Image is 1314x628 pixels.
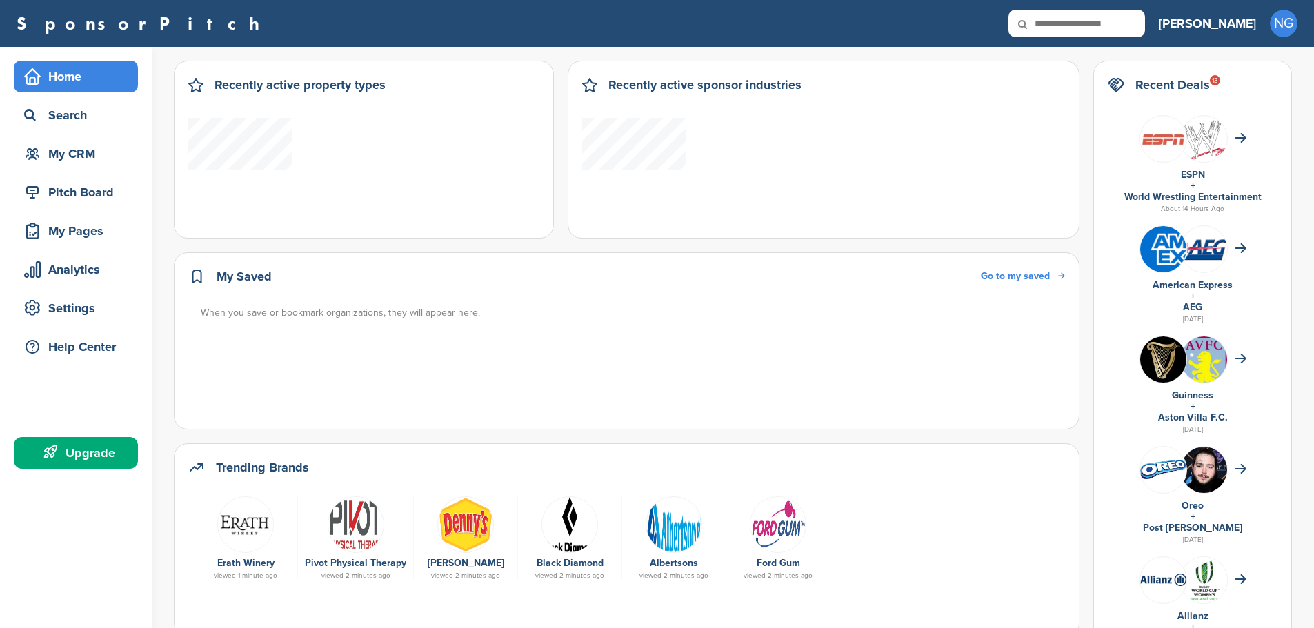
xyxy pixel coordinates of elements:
[1181,557,1227,608] img: Screen shot 2017 07 07 at 4.57.59 pm
[1270,10,1297,37] span: NG
[1135,75,1210,94] h2: Recent Deals
[541,496,598,553] img: Open uri20141112 50798 1to970t
[1191,401,1195,412] a: +
[201,572,290,579] div: viewed 1 minute ago
[537,557,604,569] a: Black Diamond
[215,75,386,94] h2: Recently active property types
[1108,203,1277,215] div: About 14 Hours Ago
[1158,412,1228,423] a: Aston Villa F.C.
[650,557,698,569] a: Albertsons
[21,103,138,128] div: Search
[1183,301,1202,313] a: AEG
[21,219,138,243] div: My Pages
[733,572,823,579] div: viewed 2 minutes ago
[21,296,138,321] div: Settings
[1177,610,1208,622] a: Allianz
[14,176,138,208] a: Pitch Board
[1153,279,1233,291] a: American Express
[17,14,268,32] a: SponsorPitch
[1140,336,1186,383] img: 13524564 10153758406911519 7648398964988343964 n
[608,75,802,94] h2: Recently active sponsor industries
[217,557,275,569] a: Erath Winery
[981,269,1065,284] a: Go to my saved
[1159,14,1256,33] h3: [PERSON_NAME]
[437,496,494,553] img: Open uri20141112 50798 1w2t09s
[217,267,272,286] h2: My Saved
[1108,313,1277,325] div: [DATE]
[305,496,406,551] a: Pivo
[21,180,138,205] div: Pitch Board
[21,141,138,166] div: My CRM
[1181,237,1227,261] img: Open uri20141112 64162 1t4610c?1415809572
[1181,169,1205,181] a: ESPN
[981,270,1050,282] span: Go to my saved
[305,572,406,579] div: viewed 2 minutes ago
[757,557,800,569] a: Ford Gum
[21,64,138,89] div: Home
[216,458,309,477] h2: Trending Brands
[14,61,138,92] a: Home
[646,496,702,553] img: Data
[1140,130,1186,148] img: Screen shot 2016 05 05 at 12.09.31 pm
[1108,534,1277,546] div: [DATE]
[1140,460,1186,479] img: Data
[421,572,510,579] div: viewed 2 minutes ago
[1210,75,1220,85] div: 13
[217,496,274,553] img: Erath
[14,99,138,131] a: Search
[1181,336,1227,403] img: Data?1415810237
[14,437,138,469] a: Upgrade
[14,292,138,324] a: Settings
[733,496,823,551] a: Data
[421,496,510,551] a: Open uri20141112 50798 1w2t09s
[1191,511,1195,523] a: +
[1108,423,1277,436] div: [DATE]
[1140,574,1186,585] img: Data
[14,331,138,363] a: Help Center
[1191,290,1195,302] a: +
[1143,522,1242,534] a: Post [PERSON_NAME]
[1181,116,1227,165] img: Open uri20141112 64162 12gd62f?1415806146
[428,557,504,569] a: [PERSON_NAME]
[525,496,615,551] a: Open uri20141112 50798 1to970t
[201,305,1066,321] div: When you save or bookmark organizations, they will appear here.
[21,440,138,465] div: Upgrade
[201,496,290,551] a: Erath
[629,572,719,579] div: viewed 2 minutes ago
[1140,226,1186,272] img: Amex logo
[1191,180,1195,192] a: +
[21,257,138,282] div: Analytics
[1159,8,1256,39] a: [PERSON_NAME]
[14,138,138,170] a: My CRM
[1181,447,1227,516] img: Screenshot 2018 10 25 at 8.58.45 am
[305,557,406,569] a: Pivot Physical Therapy
[1182,500,1204,511] a: Oreo
[21,334,138,359] div: Help Center
[328,496,384,553] img: Pivo
[1172,389,1213,401] a: Guinness
[1124,191,1262,203] a: World Wrestling Entertainment
[629,496,719,551] a: Data
[525,572,615,579] div: viewed 2 minutes ago
[14,215,138,247] a: My Pages
[14,254,138,285] a: Analytics
[750,496,806,553] img: Data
